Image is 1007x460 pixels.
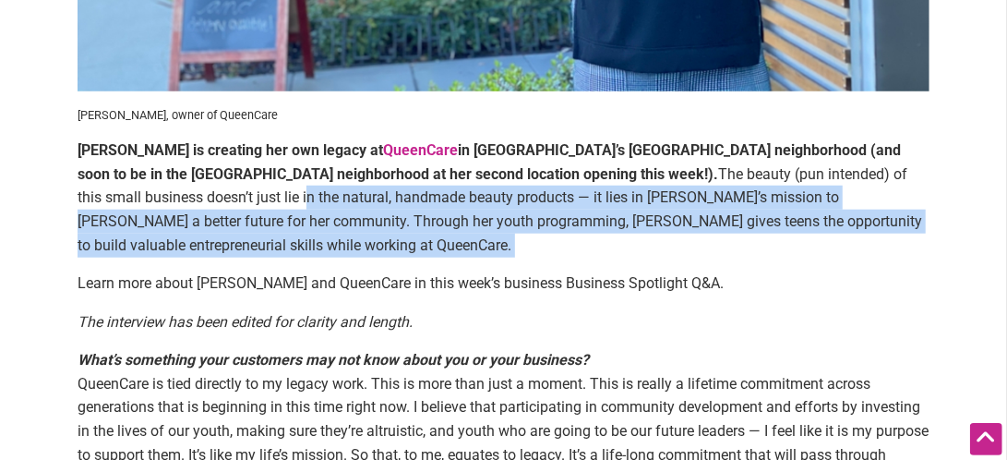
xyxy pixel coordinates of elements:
div: Scroll Back to Top [970,423,1002,455]
strong: [PERSON_NAME] is creating her own legacy at in [GEOGRAPHIC_DATA]’s [GEOGRAPHIC_DATA] neighborhood... [78,141,901,183]
p: Learn more about [PERSON_NAME] and QueenCare in this week’s business Business Spotlight Q&A. [78,272,929,296]
sub: [PERSON_NAME], owner of QueenCare [78,108,278,122]
strong: What’s something your customers may not know about you or your business? [78,351,589,369]
p: The beauty (pun intended) of this small business doesn’t just lie in the natural, handmade beauty... [78,139,929,257]
em: The interview has been edited for clarity and length. [78,313,413,331]
a: QueenCare [383,141,458,159]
